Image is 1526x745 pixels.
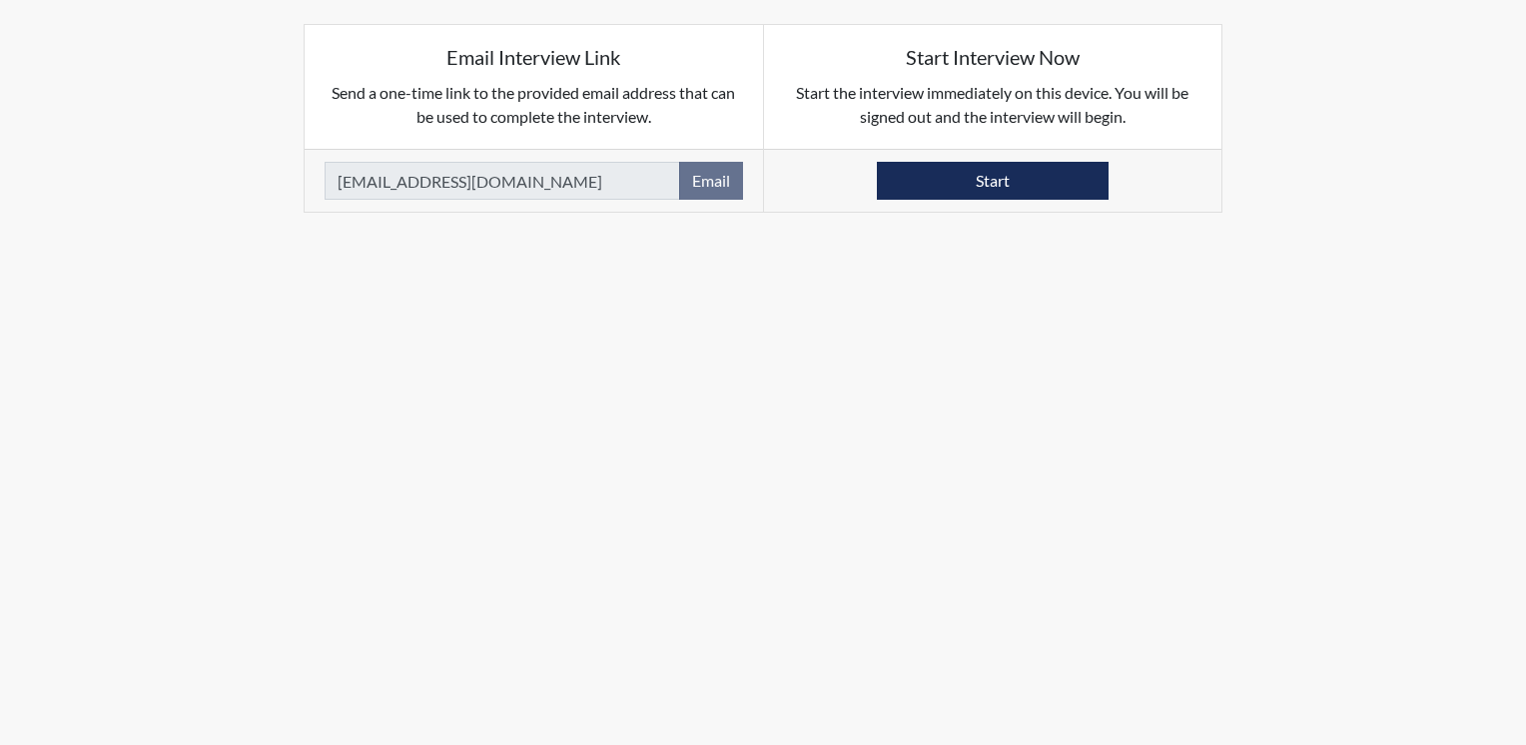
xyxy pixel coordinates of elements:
button: Start [877,162,1109,200]
input: Email Address [325,162,680,200]
h5: Start Interview Now [784,45,1202,69]
p: Send a one-time link to the provided email address that can be used to complete the interview. [325,81,743,129]
h5: Email Interview Link [325,45,743,69]
button: Email [679,162,743,200]
p: Start the interview immediately on this device. You will be signed out and the interview will begin. [784,81,1202,129]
